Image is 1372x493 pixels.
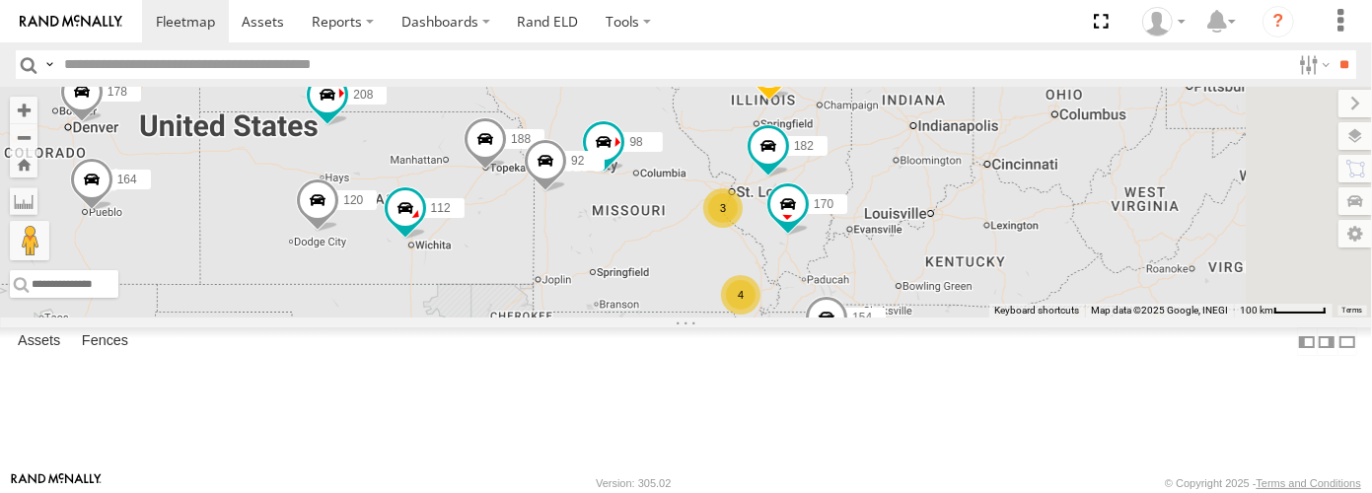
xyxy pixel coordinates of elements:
div: Butch Tucker [1135,7,1192,36]
button: Keyboard shortcuts [994,304,1079,317]
a: Terms [1342,307,1363,315]
label: Dock Summary Table to the Right [1317,327,1336,356]
label: Dock Summary Table to the Left [1297,327,1317,356]
span: 100 km [1240,305,1273,316]
button: Map Scale: 100 km per 50 pixels [1234,304,1333,317]
div: Version: 305.02 [596,477,671,489]
span: 188 [511,132,531,146]
button: Drag Pegman onto the map to open Street View [10,221,49,260]
div: 4 [721,275,760,315]
i: ? [1263,6,1294,37]
div: © Copyright 2025 - [1165,477,1361,489]
span: 92 [571,154,584,168]
span: 120 [343,194,363,208]
button: Zoom in [10,97,37,123]
span: 154 [852,311,872,324]
span: 208 [353,88,373,102]
button: Zoom Home [10,151,37,177]
img: rand-logo.svg [20,15,122,29]
label: Measure [10,187,37,215]
a: Visit our Website [11,473,102,493]
label: Assets [8,328,70,356]
label: Map Settings [1338,220,1372,247]
span: 170 [814,197,833,211]
span: 178 [107,85,126,99]
span: Map data ©2025 Google, INEGI [1091,305,1228,316]
span: 112 [430,201,450,215]
label: Fences [72,328,138,356]
span: 98 [629,135,642,149]
button: Zoom out [10,123,37,151]
span: 182 [793,139,813,153]
div: 3 [703,188,743,228]
label: Search Filter Options [1291,50,1334,79]
span: 164 [116,174,136,187]
a: Terms and Conditions [1257,477,1361,489]
label: Hide Summary Table [1337,327,1357,356]
label: Search Query [41,50,57,79]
